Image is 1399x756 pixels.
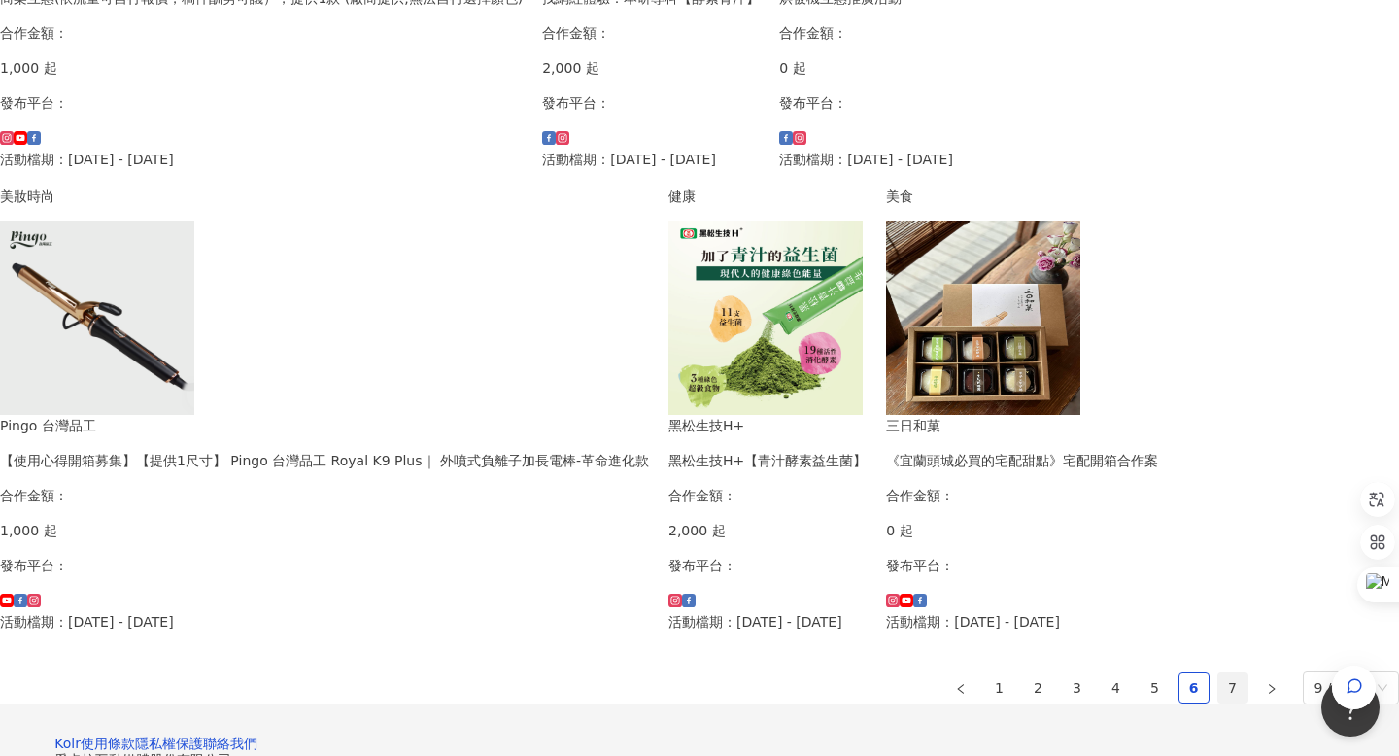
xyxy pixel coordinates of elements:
p: 活動檔期：[DATE] - [DATE] [542,149,760,170]
iframe: Help Scout Beacon - Open [1321,678,1380,737]
a: 1 [985,673,1014,703]
span: left [955,683,967,695]
span: right [1266,683,1278,695]
li: 3 [1062,672,1093,704]
p: 合作金額： [542,22,760,44]
p: 發布平台： [542,92,760,114]
li: Next Page [1256,672,1287,704]
a: Kolr [54,736,81,751]
p: 活動檔期：[DATE] - [DATE] [779,149,973,170]
p: 發布平台： [668,555,867,576]
img: 青汁酵素益生菌 [668,221,863,415]
div: 健康 [668,186,867,207]
a: 7 [1218,673,1247,703]
li: Previous Page [945,672,976,704]
p: 2,000 起 [668,520,867,541]
li: 2 [1023,672,1054,704]
a: 聯絡我們 [203,736,257,751]
p: 活動檔期：[DATE] - [DATE] [886,611,1158,633]
div: 美食 [886,186,1158,207]
a: 6 [1179,673,1209,703]
div: 《宜蘭頭城必買的宅配甜點》宅配開箱合作案 [886,450,1158,471]
p: 2,000 起 [542,57,760,79]
a: 使用條款 [81,736,135,751]
p: 活動檔期：[DATE] - [DATE] [668,611,867,633]
p: 發布平台： [886,555,1158,576]
div: 黑松生技H+【青汁酵素益生菌】 [668,450,867,471]
img: 《宜蘭頭城必買的宅配甜點》宅配開箱合作案 [886,221,1080,415]
p: 0 起 [779,57,973,79]
button: right [1256,672,1287,704]
a: 5 [1141,673,1170,703]
a: 隱私權保護 [135,736,203,751]
li: 4 [1101,672,1132,704]
div: 黑松生技H+ [668,415,867,436]
span: 9 / page [1314,672,1388,704]
li: 6 [1178,672,1210,704]
a: 3 [1063,673,1092,703]
a: 4 [1102,673,1131,703]
li: 7 [1217,672,1248,704]
p: 發布平台： [779,92,973,114]
p: 合作金額： [779,22,973,44]
p: 0 起 [886,520,1158,541]
p: 合作金額： [668,485,867,506]
div: 三日和菓 [886,415,1158,436]
p: 合作金額： [886,485,1158,506]
li: 1 [984,672,1015,704]
button: left [945,672,976,704]
li: 5 [1140,672,1171,704]
a: 2 [1024,673,1053,703]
